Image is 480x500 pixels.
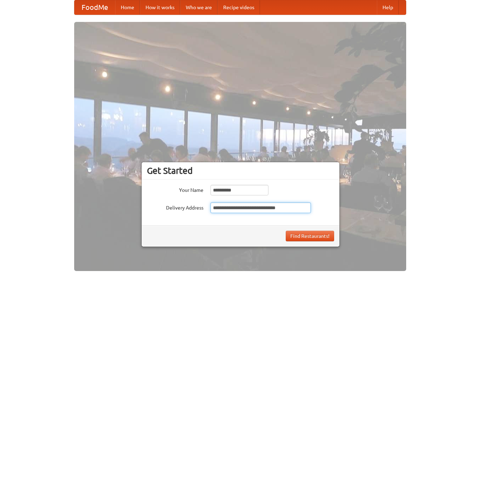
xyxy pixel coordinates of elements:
a: Who we are [180,0,218,14]
a: How it works [140,0,180,14]
h3: Get Started [147,165,334,176]
label: Delivery Address [147,202,203,211]
a: FoodMe [75,0,115,14]
button: Find Restaurants! [286,231,334,241]
a: Help [377,0,399,14]
a: Home [115,0,140,14]
label: Your Name [147,185,203,194]
a: Recipe videos [218,0,260,14]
